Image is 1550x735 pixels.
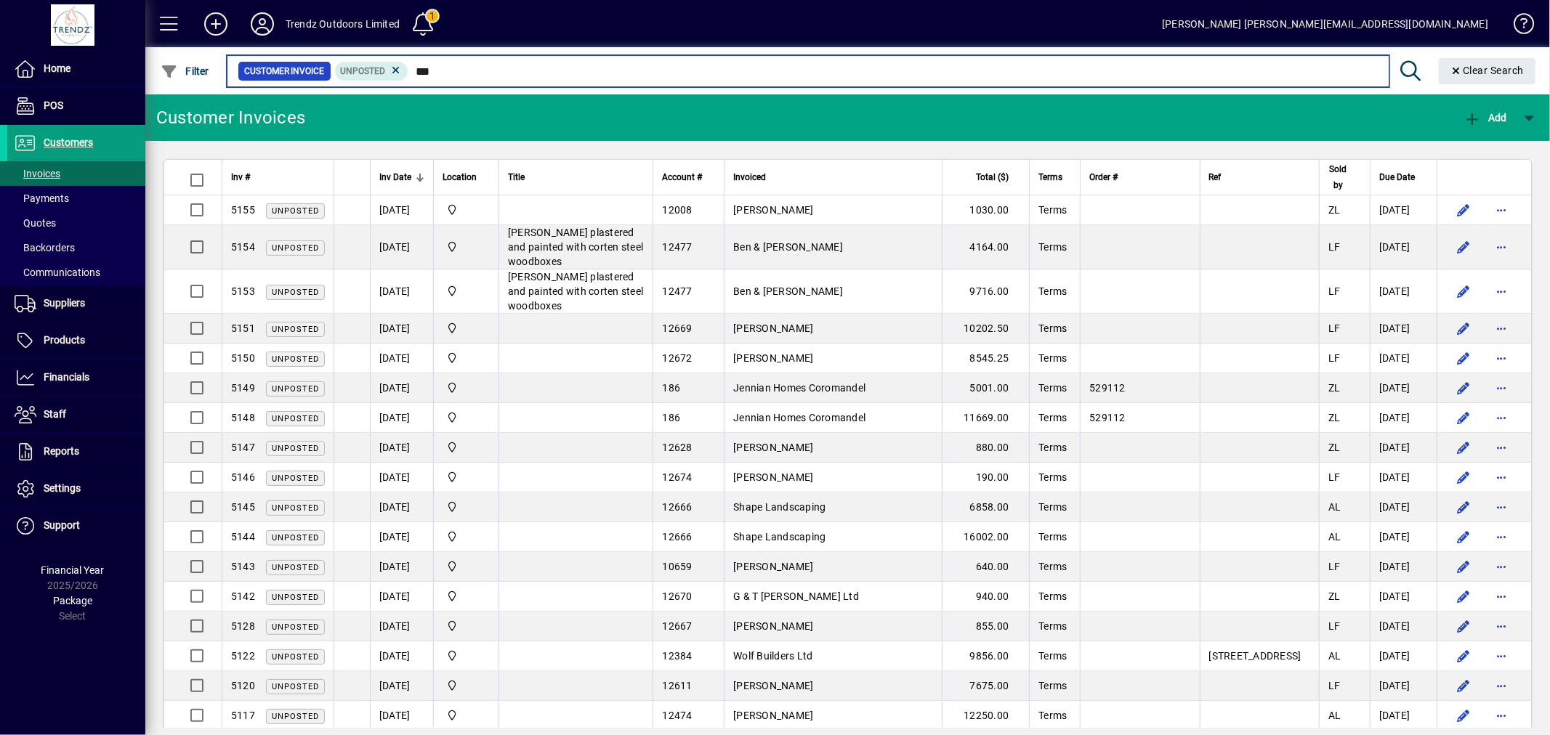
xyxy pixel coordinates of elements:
[443,169,477,185] span: Location
[1328,561,1341,572] span: LF
[231,352,255,364] span: 5150
[443,239,490,255] span: New Plymouth
[7,508,145,544] a: Support
[733,352,813,364] span: [PERSON_NAME]
[1452,525,1475,548] button: Edit
[370,641,433,671] td: [DATE]
[1038,322,1067,334] span: Terms
[370,195,433,225] td: [DATE]
[272,414,319,423] span: Unposted
[443,350,490,366] span: New Plymouth
[733,590,859,602] span: G & T [PERSON_NAME] Ltd
[1490,280,1513,303] button: More options
[662,169,715,185] div: Account #
[942,314,1029,344] td: 10202.50
[1452,674,1475,697] button: Edit
[1038,710,1067,721] span: Terms
[341,66,386,76] span: Unposted
[286,12,400,36] div: Trendz Outdoors Limited
[1038,590,1067,602] span: Terms
[942,463,1029,492] td: 190.00
[1464,112,1507,123] span: Add
[272,652,319,662] span: Unposted
[443,499,490,515] span: New Plymouth
[733,680,813,691] span: [PERSON_NAME]
[1328,285,1341,297] span: LF
[1209,169,1222,185] span: Ref
[272,593,319,602] span: Unposted
[1038,680,1067,691] span: Terms
[335,62,408,81] mat-chip: Customer Invoice Status: Unposted
[1328,382,1341,394] span: ZL
[443,469,490,485] span: New Plymouth
[272,622,319,632] span: Unposted
[1379,169,1428,185] div: Due Date
[443,202,490,218] span: New Plymouth
[1370,373,1437,403] td: [DATE]
[1038,442,1067,453] span: Terms
[1452,555,1475,578] button: Edit
[7,360,145,396] a: Financials
[1089,169,1118,185] span: Order #
[1452,198,1475,222] button: Edit
[1328,161,1348,193] span: Sold by
[7,235,145,260] a: Backorders
[7,322,145,359] a: Products
[508,169,644,185] div: Title
[272,243,319,253] span: Unposted
[231,241,255,253] span: 5154
[44,62,70,74] span: Home
[7,260,145,285] a: Communications
[379,169,424,185] div: Inv Date
[7,397,145,433] a: Staff
[44,371,89,383] span: Financials
[443,380,490,396] span: New Plymouth
[1452,644,1475,667] button: Edit
[508,227,643,267] span: [PERSON_NAME] plastered and painted with corten steel woodboxes
[231,710,255,721] span: 5117
[942,373,1029,403] td: 5001.00
[1490,704,1513,727] button: More options
[1490,436,1513,459] button: More options
[1038,204,1067,216] span: Terms
[370,463,433,492] td: [DATE]
[1328,442,1341,453] span: ZL
[370,403,433,433] td: [DATE]
[1328,412,1341,423] span: ZL
[231,650,255,662] span: 5122
[1490,525,1513,548] button: More options
[15,192,69,204] span: Payments
[443,588,490,604] span: New Plymouth
[1038,561,1067,572] span: Terms
[231,169,325,185] div: Inv #
[1490,376,1513,399] button: More options
[942,701,1029,731] td: 12250.00
[662,531,692,543] span: 12666
[1038,352,1067,364] span: Terms
[370,552,433,582] td: [DATE]
[157,58,213,84] button: Filter
[1452,495,1475,519] button: Edit
[370,492,433,522] td: [DATE]
[1328,471,1341,483] span: LF
[1328,322,1341,334] span: LF
[1490,235,1513,259] button: More options
[662,561,692,572] span: 10659
[231,501,255,513] span: 5145
[1370,522,1437,552] td: [DATE]
[370,522,433,552] td: [DATE]
[1038,471,1067,483] span: Terms
[942,403,1029,433] td: 11669.00
[1089,382,1126,394] span: 529112
[272,682,319,691] span: Unposted
[272,563,319,572] span: Unposted
[231,412,255,423] span: 5148
[1370,403,1437,433] td: [DATE]
[379,169,411,185] span: Inv Date
[443,618,490,634] span: New Plymouth
[951,169,1022,185] div: Total ($)
[7,285,145,322] a: Suppliers
[7,51,145,87] a: Home
[1370,225,1437,269] td: [DATE]
[1038,241,1067,253] span: Terms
